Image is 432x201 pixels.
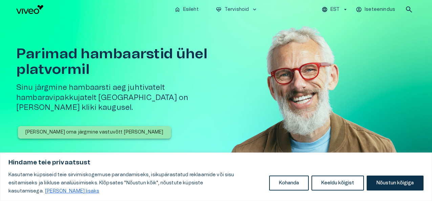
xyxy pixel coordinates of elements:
[365,6,395,13] p: Iseteenindus
[25,129,164,136] p: [PERSON_NAME] oma järgmine vastuvõtt [PERSON_NAME]
[16,46,236,77] h1: Parimad hambaarstid ühel platvormil
[269,176,309,190] button: Kohanda
[172,5,202,15] button: homeEsileht
[321,5,349,15] button: EST
[216,6,222,13] span: ecg_heart
[355,5,397,15] button: Iseteenindus
[405,5,413,14] span: search
[252,6,258,13] span: keyboard_arrow_down
[174,6,180,13] span: home
[367,176,424,190] button: Nõustun kõigiga
[224,6,249,13] p: Tervishoid
[402,3,416,16] button: open search modal
[330,6,340,13] p: EST
[16,5,169,14] a: Navigate to homepage
[45,188,100,194] a: Loe lisaks
[183,6,199,13] p: Esileht
[16,83,236,113] h5: Sinu järgmine hambaarsti aeg juhtivatelt hambaravipakkujatelt [GEOGRAPHIC_DATA] on [PERSON_NAME] ...
[8,159,424,167] p: Hindame teie privaatsust
[311,176,364,190] button: Keeldu kõigist
[18,126,171,139] button: [PERSON_NAME] oma järgmine vastuvõtt [PERSON_NAME]
[8,171,264,195] p: Kasutame küpsiseid teie sirvimiskogemuse parandamiseks, isikupärastatud reklaamide või sisu esita...
[16,5,43,14] img: Viveo logo
[213,5,261,15] button: ecg_heartTervishoidkeyboard_arrow_down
